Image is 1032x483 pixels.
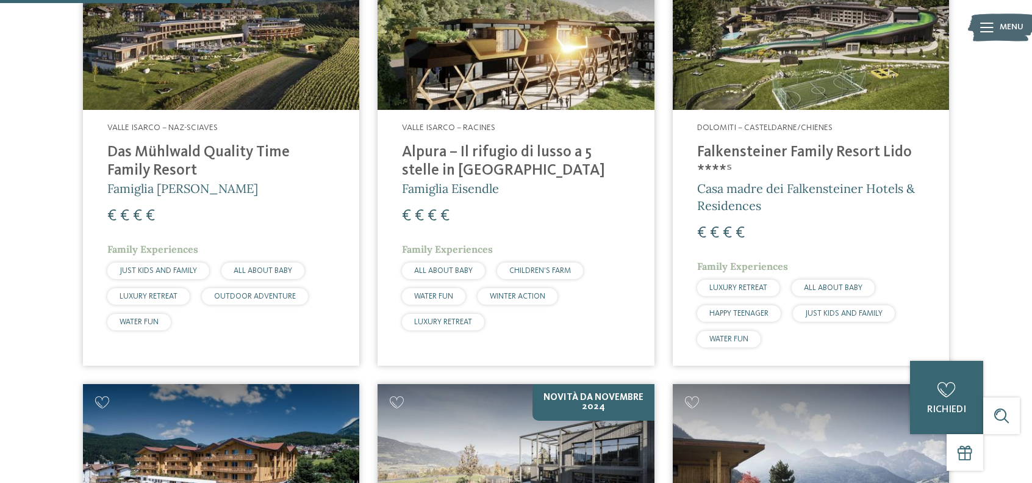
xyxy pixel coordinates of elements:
[804,284,862,292] span: ALL ABOUT BABY
[736,225,745,241] span: €
[805,310,883,318] span: JUST KIDS AND FAMILY
[402,143,629,180] h4: Alpura – Il rifugio di lusso a 5 stelle in [GEOGRAPHIC_DATA]
[697,225,706,241] span: €
[402,123,495,132] span: Valle Isarco – Racines
[120,318,159,326] span: WATER FUN
[120,292,177,300] span: LUXURY RETREAT
[107,123,218,132] span: Valle Isarco – Naz-Sciaves
[490,292,545,300] span: WINTER ACTION
[710,225,719,241] span: €
[697,260,788,272] span: Family Experiences
[414,267,473,275] span: ALL ABOUT BABY
[910,361,983,434] a: richiedi
[107,143,335,180] h4: Das Mühlwald Quality Time Family Resort
[415,208,424,224] span: €
[402,243,493,255] span: Family Experiences
[120,267,197,275] span: JUST KIDS AND FAMILY
[107,243,198,255] span: Family Experiences
[146,208,155,224] span: €
[723,225,732,241] span: €
[709,310,769,318] span: HAPPY TEENAGER
[927,405,966,415] span: richiedi
[697,181,915,213] span: Casa madre dei Falkensteiner Hotels & Residences
[133,208,142,224] span: €
[709,335,748,343] span: WATER FUN
[107,208,116,224] span: €
[509,267,571,275] span: CHILDREN’S FARM
[697,123,833,132] span: Dolomiti – Casteldarne/Chienes
[697,143,925,180] h4: Falkensteiner Family Resort Lido ****ˢ
[120,208,129,224] span: €
[402,181,499,196] span: Famiglia Eisendle
[214,292,296,300] span: OUTDOOR ADVENTURE
[440,208,450,224] span: €
[234,267,292,275] span: ALL ABOUT BABY
[428,208,437,224] span: €
[414,292,453,300] span: WATER FUN
[402,208,411,224] span: €
[107,181,258,196] span: Famiglia [PERSON_NAME]
[709,284,767,292] span: LUXURY RETREAT
[414,318,472,326] span: LUXURY RETREAT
